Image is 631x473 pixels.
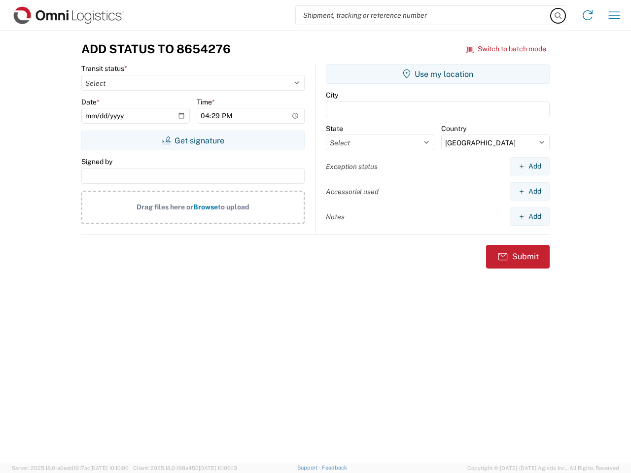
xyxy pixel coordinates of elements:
[296,6,551,25] input: Shipment, tracking or reference number
[326,212,345,221] label: Notes
[193,203,218,211] span: Browse
[326,124,343,133] label: State
[510,182,550,201] button: Add
[81,157,112,166] label: Signed by
[322,465,347,471] a: Feedback
[12,465,129,471] span: Server: 2025.18.0-a0edd1917ac
[326,162,378,171] label: Exception status
[297,465,322,471] a: Support
[81,131,305,150] button: Get signature
[137,203,193,211] span: Drag files here or
[441,124,466,133] label: Country
[510,207,550,226] button: Add
[133,465,237,471] span: Client: 2025.18.0-198a450
[81,98,100,106] label: Date
[326,91,338,100] label: City
[326,64,550,84] button: Use my location
[467,464,619,473] span: Copyright © [DATE]-[DATE] Agistix Inc., All Rights Reserved
[466,41,546,57] button: Switch to batch mode
[199,465,237,471] span: [DATE] 10:06:13
[90,465,129,471] span: [DATE] 10:10:00
[486,245,550,269] button: Submit
[218,203,249,211] span: to upload
[197,98,215,106] label: Time
[326,187,379,196] label: Accessorial used
[510,157,550,175] button: Add
[81,42,231,56] h3: Add Status to 8654276
[81,64,127,73] label: Transit status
